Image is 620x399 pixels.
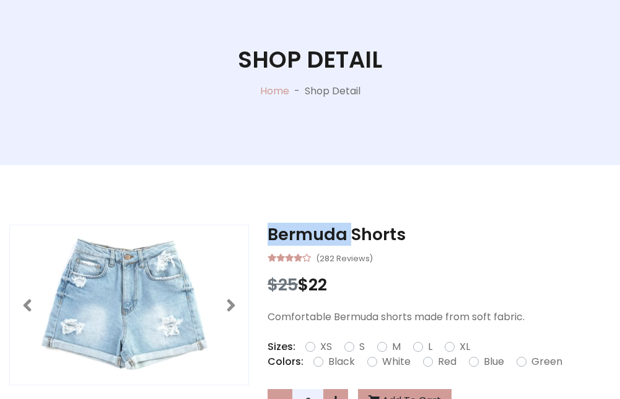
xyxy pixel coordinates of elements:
span: $25 [268,273,298,296]
p: - [289,84,305,99]
p: Colors: [268,354,303,369]
h3: $ [268,275,611,295]
span: 22 [308,273,327,296]
h1: Shop Detail [238,46,382,73]
label: XL [460,339,470,354]
p: Shop Detail [305,84,360,99]
img: Image [10,225,248,384]
small: (282 Reviews) [316,250,373,265]
p: Comfortable Bermuda shorts made from soft fabric. [268,310,611,325]
label: S [359,339,365,354]
label: Black [328,354,355,369]
label: Green [531,354,562,369]
label: White [382,354,411,369]
h3: Bermuda Shorts [268,225,611,244]
label: Blue [484,354,504,369]
label: Red [438,354,456,369]
p: Sizes: [268,339,295,354]
label: XS [320,339,332,354]
label: L [428,339,432,354]
a: Home [260,84,289,98]
label: M [392,339,401,354]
